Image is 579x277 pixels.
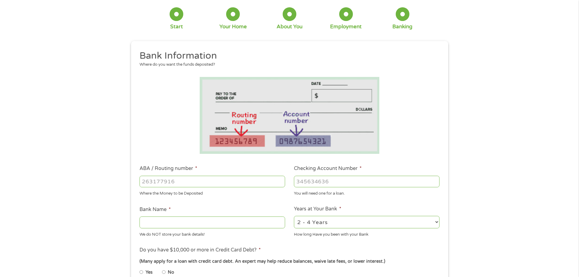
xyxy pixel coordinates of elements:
input: 345634636 [294,176,439,187]
div: (Many apply for a loan with credit card debt. An expert may help reduce balances, waive late fees... [140,258,439,265]
input: 263177916 [140,176,285,187]
div: Where the Money to be Deposited [140,189,285,197]
div: About You [277,23,302,30]
label: Do you have $10,000 or more in Credit Card Debt? [140,247,261,253]
div: Employment [330,23,362,30]
div: Banking [392,23,412,30]
label: ABA / Routing number [140,165,197,172]
div: We do NOT store your bank details! [140,229,285,237]
label: Checking Account Number [294,165,362,172]
label: Yes [146,269,153,276]
div: Where do you want the funds deposited? [140,62,435,68]
div: Start [170,23,183,30]
label: Years at Your Bank [294,206,341,212]
div: How long Have you been with your Bank [294,229,439,237]
img: Routing number location [200,77,380,154]
label: Bank Name [140,206,171,213]
div: Your Home [219,23,247,30]
label: No [168,269,174,276]
h2: Bank Information [140,50,435,62]
div: You will need one for a loan. [294,189,439,197]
